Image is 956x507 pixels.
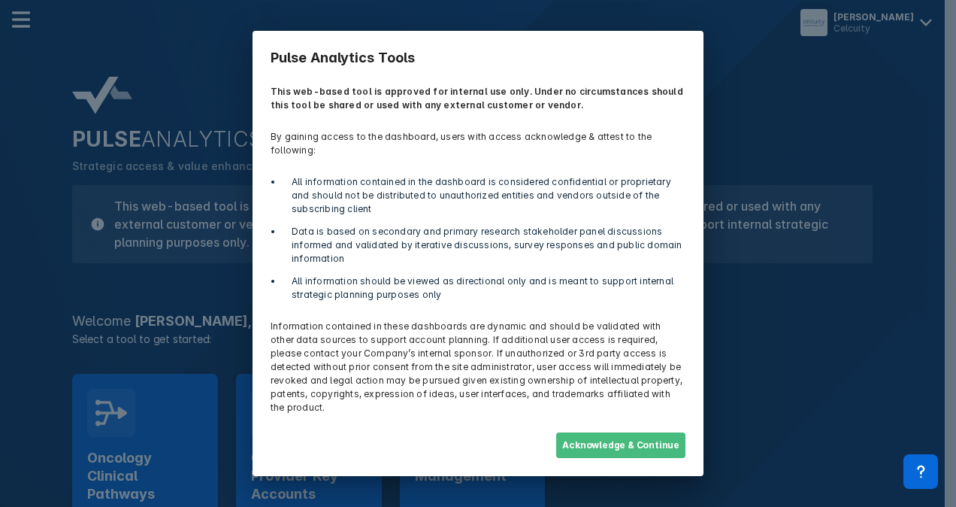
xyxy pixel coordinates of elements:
[262,40,694,76] h3: Pulse Analytics Tools
[556,433,685,458] button: Acknowledge & Continue
[262,76,694,121] p: This web-based tool is approved for internal use only. Under no circumstances should this tool be...
[262,311,694,424] p: Information contained in these dashboards are dynamic and should be validated with other data sou...
[283,275,685,302] li: All information should be viewed as directional only and is meant to support internal strategic p...
[283,175,685,216] li: All information contained in the dashboard is considered confidential or proprietary and should n...
[903,454,938,489] div: Contact Support
[283,225,685,266] li: Data is based on secondary and primary research stakeholder panel discussions informed and valida...
[262,121,694,166] p: By gaining access to the dashboard, users with access acknowledge & attest to the following:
